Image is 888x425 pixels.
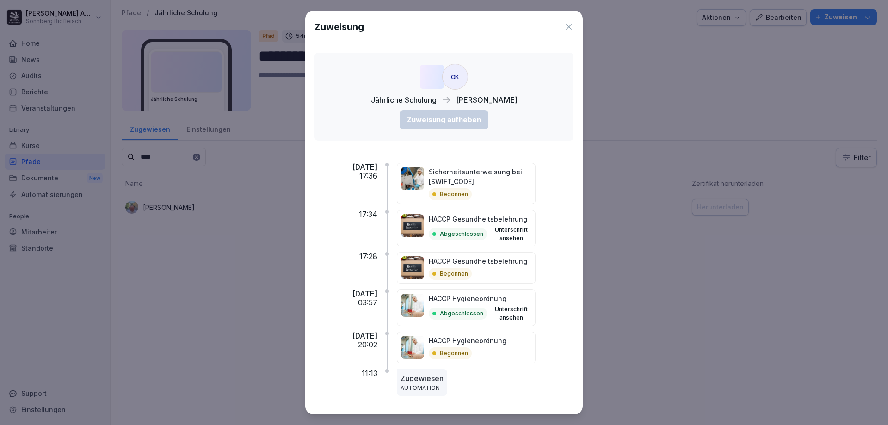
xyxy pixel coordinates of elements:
p: HACCP Gesundheitsbelehrung [429,256,527,266]
p: Jährliche Schulung [371,94,437,105]
button: Unterschrift ansehen [491,226,531,242]
p: AUTOMATION [401,384,444,392]
p: 17:36 [359,172,377,180]
button: Zuweisung aufheben [400,110,488,129]
p: 20:02 [358,340,377,349]
p: 17:28 [359,252,377,261]
p: Begonnen [440,270,468,278]
p: Begonnen [440,190,468,198]
p: HACCP Hygieneordnung [429,294,531,303]
div: OK [442,64,468,90]
p: [PERSON_NAME] [456,94,518,105]
img: xrzzrx774ak4h3u8hix93783.png [401,294,424,317]
p: Sicherheitsunterweisung bei [SWIFT_CODE] [429,167,531,186]
p: [DATE] [352,332,377,340]
img: ghfvew1z2tg9fwq39332dduv.png [401,256,424,279]
div: Zuweisung aufheben [407,115,481,125]
p: Abgeschlossen [440,230,483,238]
p: [DATE] [352,163,377,172]
h1: Zuweisung [314,20,364,34]
button: Unterschrift ansehen [491,305,531,322]
p: 11:13 [362,369,377,378]
p: HACCP Gesundheitsbelehrung [429,214,531,224]
img: xrzzrx774ak4h3u8hix93783.png [401,336,424,359]
p: Abgeschlossen [440,309,483,318]
p: [DATE] [352,289,377,298]
img: ghfvew1z2tg9fwq39332dduv.png [401,214,424,237]
p: 03:57 [358,298,377,307]
p: Zugewiesen [401,373,444,384]
p: HACCP Hygieneordnung [429,336,506,345]
img: bvgi5s23nmzwngfih7cf5uu4.png [401,167,424,190]
p: 17:34 [359,210,377,219]
p: Begonnen [440,349,468,357]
